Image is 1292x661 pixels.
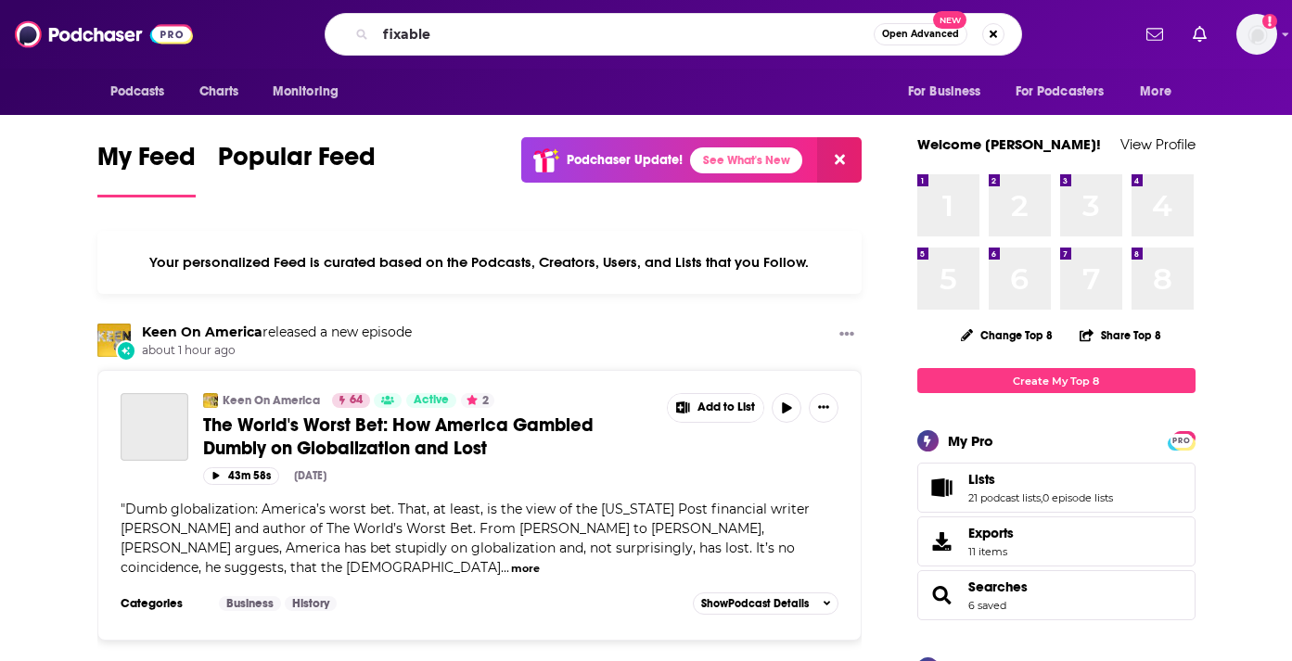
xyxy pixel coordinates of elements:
a: History [285,596,337,611]
span: 64 [350,391,363,410]
a: Lists [924,475,961,501]
span: Logged in as megcassidy [1236,14,1277,55]
div: [DATE] [294,469,326,482]
span: Open Advanced [882,30,959,39]
svg: Add a profile image [1262,14,1277,29]
a: PRO [1170,433,1193,447]
a: See What's New [690,147,802,173]
button: open menu [1127,74,1195,109]
button: Show More Button [809,393,838,423]
span: Exports [924,528,961,554]
button: open menu [260,74,363,109]
button: Show More Button [668,394,764,422]
div: New Episode [116,340,136,361]
a: Searches [968,578,1028,595]
span: New [933,11,966,29]
a: 64 [332,393,370,408]
a: Lists [968,471,1113,488]
img: User Profile [1236,14,1277,55]
span: 11 items [968,545,1014,558]
div: My Pro [948,432,993,450]
span: PRO [1170,434,1193,448]
a: 0 episode lists [1043,491,1113,504]
a: Business [219,596,281,611]
span: Charts [199,79,239,105]
a: The World's Worst Bet: How America Gambled Dumbly on Globalization and Lost [121,393,188,461]
button: Share Top 8 [1079,317,1162,353]
button: Show profile menu [1236,14,1277,55]
div: Your personalized Feed is curated based on the Podcasts, Creators, Users, and Lists that you Follow. [97,231,863,294]
a: Show notifications dropdown [1185,19,1214,50]
a: Show notifications dropdown [1139,19,1170,50]
button: open menu [1004,74,1132,109]
span: Exports [968,525,1014,541]
a: Charts [187,74,250,109]
button: Show More Button [832,324,862,347]
div: Search podcasts, credits, & more... [325,13,1022,56]
span: My Feed [97,141,196,184]
span: More [1140,79,1171,105]
a: View Profile [1120,135,1196,153]
button: open menu [97,74,189,109]
span: For Podcasters [1016,79,1105,105]
button: Open AdvancedNew [874,23,967,45]
span: Lists [917,463,1196,513]
a: 6 saved [968,599,1006,612]
span: Monitoring [273,79,339,105]
a: Create My Top 8 [917,368,1196,393]
button: Change Top 8 [950,324,1065,347]
button: ShowPodcast Details [693,592,839,615]
a: Popular Feed [218,141,376,197]
button: open menu [895,74,1004,109]
h3: Categories [121,596,204,611]
span: Show Podcast Details [701,597,809,610]
span: Searches [917,570,1196,620]
span: Podcasts [110,79,165,105]
a: The World's Worst Bet: How America Gambled Dumbly on Globalization and Lost [203,413,654,460]
span: Lists [968,471,995,488]
span: , [1041,491,1043,504]
a: My Feed [97,141,196,197]
img: Podchaser - Follow, Share and Rate Podcasts [15,17,193,52]
a: Searches [924,582,961,608]
a: 21 podcast lists [968,491,1041,504]
input: Search podcasts, credits, & more... [376,19,874,49]
span: Add to List [697,400,755,414]
button: more [511,561,540,577]
a: Keen On America [142,324,262,340]
p: Podchaser Update! [567,152,683,168]
span: Popular Feed [218,141,376,184]
span: ... [501,559,509,576]
img: Keen On America [203,393,218,408]
button: 2 [461,393,494,408]
img: Keen On America [97,324,131,357]
span: about 1 hour ago [142,343,412,359]
span: " [121,501,810,576]
a: Exports [917,516,1196,566]
a: Keen On America [223,393,320,408]
span: Active [414,391,449,410]
button: 43m 58s [203,467,279,485]
span: Dumb globalization: America’s worst bet. That, at least, is the view of the [US_STATE] Post finan... [121,501,810,576]
a: Active [406,393,456,408]
span: The World's Worst Bet: How America Gambled Dumbly on Globalization and Lost [203,413,594,460]
a: Welcome [PERSON_NAME]! [917,135,1101,153]
h3: released a new episode [142,324,412,341]
span: For Business [908,79,981,105]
